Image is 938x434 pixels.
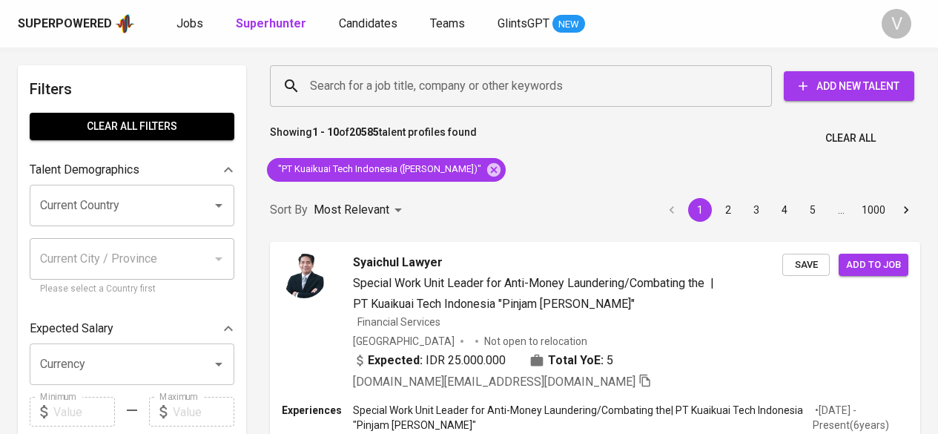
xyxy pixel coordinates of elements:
button: page 1 [688,198,712,222]
a: GlintsGPT NEW [498,15,585,33]
div: V [882,9,911,39]
p: Most Relevant [314,201,389,219]
div: IDR 25.000.000 [353,352,506,369]
span: Candidates [339,16,397,30]
button: Go to page 4 [773,198,796,222]
button: Go to page 5 [801,198,825,222]
span: Clear All filters [42,117,222,136]
button: Go to page 2 [716,198,740,222]
a: Superpoweredapp logo [18,13,135,35]
b: Total YoE: [548,352,604,369]
div: [GEOGRAPHIC_DATA] [353,334,455,349]
input: Value [53,397,115,427]
div: Talent Demographics [30,155,234,185]
b: 20585 [349,126,379,138]
img: c6f10660c86c89af92d985e6144ec93b.png [282,254,326,298]
span: Add New Talent [796,77,902,96]
a: Candidates [339,15,400,33]
p: Please select a Country first [40,282,224,297]
span: Add to job [846,257,901,274]
p: Not open to relocation [484,334,587,349]
button: Open [208,354,229,375]
a: Teams [430,15,468,33]
button: Open [208,195,229,216]
span: Financial Services [357,316,440,328]
h6: Filters [30,77,234,101]
div: Expected Salary [30,314,234,343]
button: Clear All [819,125,882,152]
span: Clear All [825,129,876,148]
b: Superhunter [236,16,306,30]
p: Showing of talent profiles found [270,125,477,152]
button: Go to next page [894,198,918,222]
div: Most Relevant [314,197,407,224]
span: Special Work Unit Leader for Anti-Money Laundering/Combating the [353,276,704,290]
span: GlintsGPT [498,16,549,30]
button: Add New Talent [784,71,914,101]
span: "PT Kuaikuai Tech Indonesia ([PERSON_NAME])" [267,162,490,177]
p: Expected Salary [30,320,113,338]
nav: pagination navigation [658,198,920,222]
span: [DOMAIN_NAME][EMAIL_ADDRESS][DOMAIN_NAME] [353,375,635,389]
img: app logo [115,13,135,35]
div: "PT Kuaikuai Tech Indonesia ([PERSON_NAME])" [267,158,506,182]
p: Talent Demographics [30,161,139,179]
b: 1 - 10 [312,126,339,138]
p: Experiences [282,403,353,418]
span: PT Kuaikuai Tech Indonesia "Pinjam [PERSON_NAME]" [353,297,635,311]
div: Superpowered [18,16,112,33]
span: | [710,274,714,292]
a: Superhunter [236,15,309,33]
p: • [DATE] - Present ( 6 years ) [813,403,908,433]
span: Save [790,257,822,274]
span: Teams [430,16,465,30]
span: 5 [607,352,613,369]
input: Value [173,397,234,427]
button: Save [782,254,830,277]
a: Jobs [176,15,206,33]
button: Add to job [839,254,908,277]
span: Syaichul Lawyer [353,254,443,272]
span: Jobs [176,16,203,30]
p: Special Work Unit Leader for Anti-Money Laundering/Combating the | PT Kuaikuai Tech Indonesia "Pi... [353,403,813,433]
span: NEW [552,17,585,32]
button: Go to page 1000 [857,198,890,222]
div: … [829,203,853,217]
button: Go to page 3 [744,198,768,222]
p: Sort By [270,201,308,219]
b: Expected: [368,352,423,369]
button: Clear All filters [30,113,234,140]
